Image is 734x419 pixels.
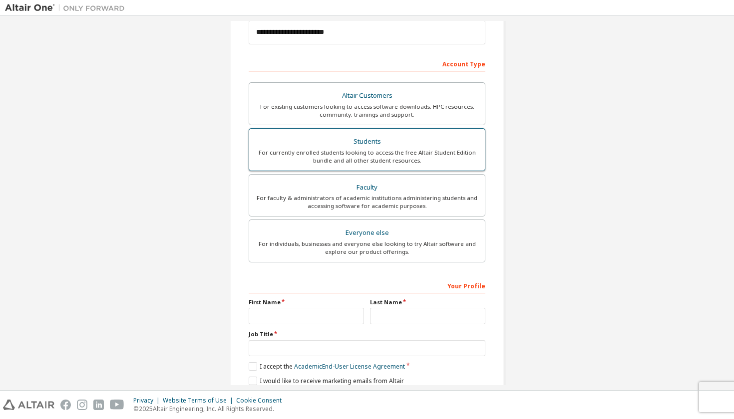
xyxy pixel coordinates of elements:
img: altair_logo.svg [3,400,54,410]
a: Academic End-User License Agreement [294,362,405,371]
div: For individuals, businesses and everyone else looking to try Altair software and explore our prod... [255,240,479,256]
div: Account Type [249,55,485,71]
div: Your Profile [249,277,485,293]
div: Everyone else [255,226,479,240]
label: First Name [249,298,364,306]
label: Last Name [370,298,485,306]
div: Website Terms of Use [163,397,236,405]
img: instagram.svg [77,400,87,410]
label: I would like to receive marketing emails from Altair [249,377,404,385]
div: For currently enrolled students looking to access the free Altair Student Edition bundle and all ... [255,149,479,165]
div: For faculty & administrators of academic institutions administering students and accessing softwa... [255,194,479,210]
label: I accept the [249,362,405,371]
div: Altair Customers [255,89,479,103]
p: © 2025 Altair Engineering, Inc. All Rights Reserved. [133,405,288,413]
label: Job Title [249,330,485,338]
div: Faculty [255,181,479,195]
div: Students [255,135,479,149]
img: Altair One [5,3,130,13]
img: linkedin.svg [93,400,104,410]
div: Cookie Consent [236,397,288,405]
div: Privacy [133,397,163,405]
div: For existing customers looking to access software downloads, HPC resources, community, trainings ... [255,103,479,119]
img: youtube.svg [110,400,124,410]
img: facebook.svg [60,400,71,410]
